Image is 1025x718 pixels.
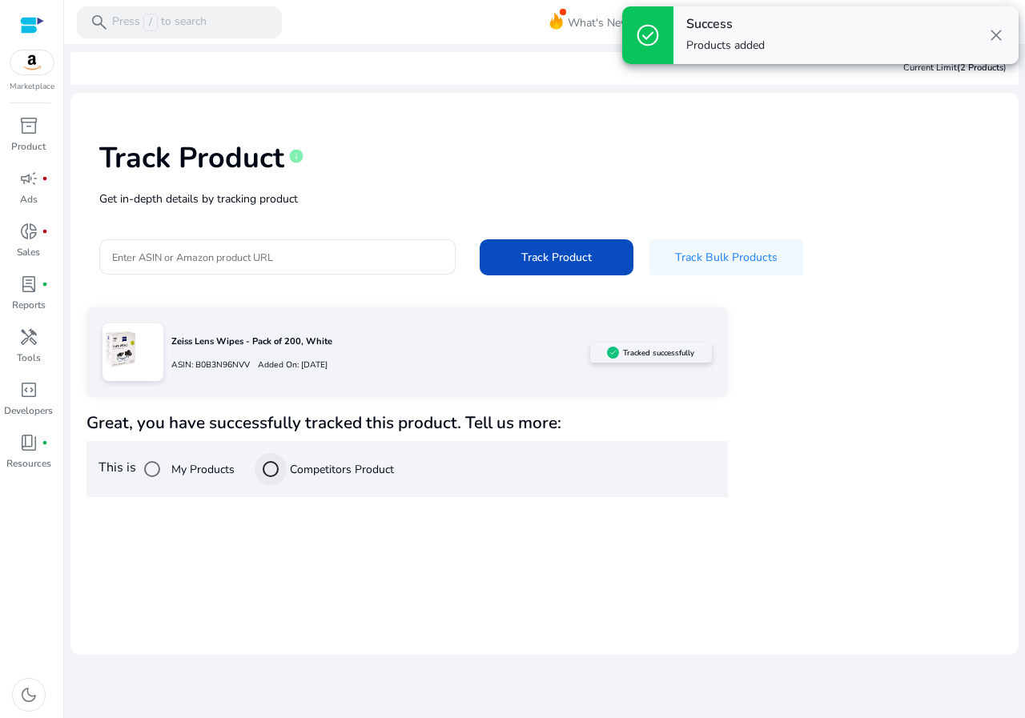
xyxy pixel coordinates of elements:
[99,191,990,207] p: Get in-depth details by tracking product
[112,14,207,31] p: Press to search
[635,22,661,48] span: check_circle
[288,148,304,164] span: info
[287,461,394,478] label: Competitors Product
[607,347,619,359] img: sellerapp_active
[649,239,803,275] button: Track Bulk Products
[102,331,139,367] img: 41LzRbHOLlL.jpg
[686,17,765,32] h4: Success
[250,359,328,371] p: Added On: [DATE]
[171,359,250,371] p: ASIN: B0B3N96NVV
[168,461,235,478] label: My Products
[686,38,765,54] p: Products added
[19,222,38,241] span: donut_small
[17,351,41,365] p: Tools
[568,9,630,37] span: What's New
[12,298,46,312] p: Reports
[86,413,728,433] h4: Great, you have successfully tracked this product. Tell us more:
[19,169,38,188] span: campaign
[143,14,158,31] span: /
[20,192,38,207] p: Ads
[10,50,54,74] img: amazon.svg
[6,456,51,471] p: Resources
[521,249,592,266] span: Track Product
[42,228,48,235] span: fiber_manual_record
[10,81,54,93] p: Marketplace
[42,281,48,287] span: fiber_manual_record
[19,327,38,347] span: handyman
[99,141,284,175] h1: Track Product
[4,403,53,418] p: Developers
[19,275,38,294] span: lab_profile
[86,441,728,497] div: This is
[90,13,109,32] span: search
[42,439,48,446] span: fiber_manual_record
[480,239,633,275] button: Track Product
[42,175,48,182] span: fiber_manual_record
[19,433,38,452] span: book_4
[171,335,590,349] p: Zeiss Lens Wipes - Pack of 200, White
[11,139,46,154] p: Product
[17,245,40,259] p: Sales
[19,380,38,399] span: code_blocks
[19,116,38,135] span: inventory_2
[987,26,1006,45] span: close
[19,685,38,704] span: dark_mode
[675,249,778,266] span: Track Bulk Products
[623,348,694,358] h5: Tracked successfully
